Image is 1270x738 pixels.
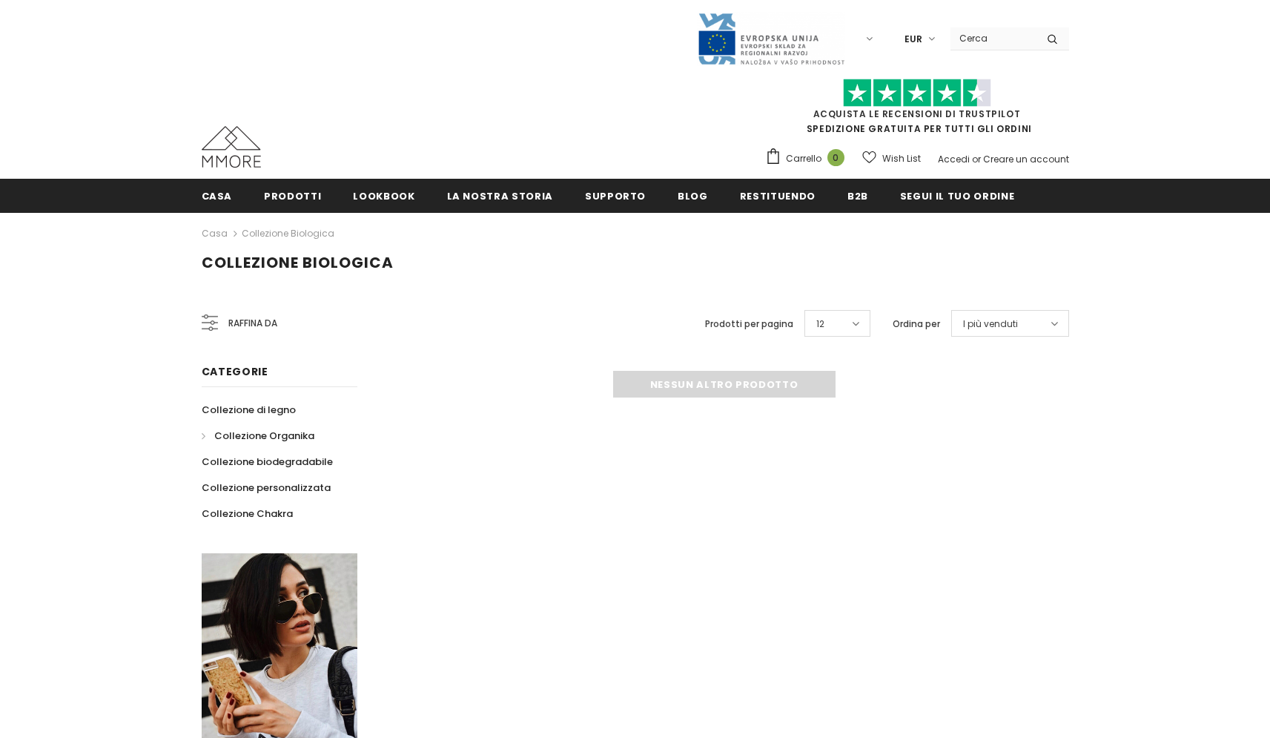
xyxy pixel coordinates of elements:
span: or [972,153,981,165]
span: Prodotti [264,189,321,203]
span: 12 [816,317,824,332]
span: Segui il tuo ordine [900,189,1014,203]
a: Segui il tuo ordine [900,179,1014,212]
img: Casi MMORE [202,126,261,168]
a: Blog [678,179,708,212]
span: Collezione di legno [202,403,296,417]
a: Collezione Chakra [202,501,293,527]
span: Raffina da [228,315,277,332]
a: Lookbook [353,179,414,212]
span: Categorie [202,364,268,379]
span: B2B [847,189,868,203]
a: Prodotti [264,179,321,212]
span: Collezione biodegradabile [202,455,333,469]
a: Javni Razpis [697,32,845,45]
span: Lookbook [353,189,414,203]
img: Javni Razpis [697,12,845,66]
a: Casa [202,225,228,243]
a: La nostra storia [447,179,553,212]
span: I più venduti [963,317,1018,332]
span: Restituendo [740,189,816,203]
label: Ordina per [893,317,940,332]
a: Casa [202,179,233,212]
span: Wish List [882,151,921,166]
a: Acquista le recensioni di TrustPilot [813,108,1021,120]
a: Accedi [938,153,970,165]
a: supporto [585,179,646,212]
a: Wish List [862,145,921,171]
span: 0 [827,149,844,166]
span: Blog [678,189,708,203]
a: Collezione Organika [202,423,314,449]
span: Collezione personalizzata [202,481,331,495]
a: Restituendo [740,179,816,212]
span: Collezione Chakra [202,507,293,521]
a: Collezione biodegradabile [202,449,333,475]
span: Collezione Organika [214,429,314,443]
img: Fidati di Pilot Stars [843,79,991,108]
span: Collezione biologica [202,252,394,273]
span: supporto [585,189,646,203]
a: B2B [847,179,868,212]
span: Casa [202,189,233,203]
label: Prodotti per pagina [705,317,793,332]
input: Search Site [950,27,1036,49]
span: EUR [904,32,922,47]
a: Collezione di legno [202,397,296,423]
a: Creare un account [983,153,1069,165]
a: Carrello 0 [765,148,852,170]
a: Collezione biologica [242,227,334,240]
a: Collezione personalizzata [202,475,331,501]
span: SPEDIZIONE GRATUITA PER TUTTI GLI ORDINI [765,85,1069,135]
span: La nostra storia [447,189,553,203]
span: Carrello [786,151,821,166]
